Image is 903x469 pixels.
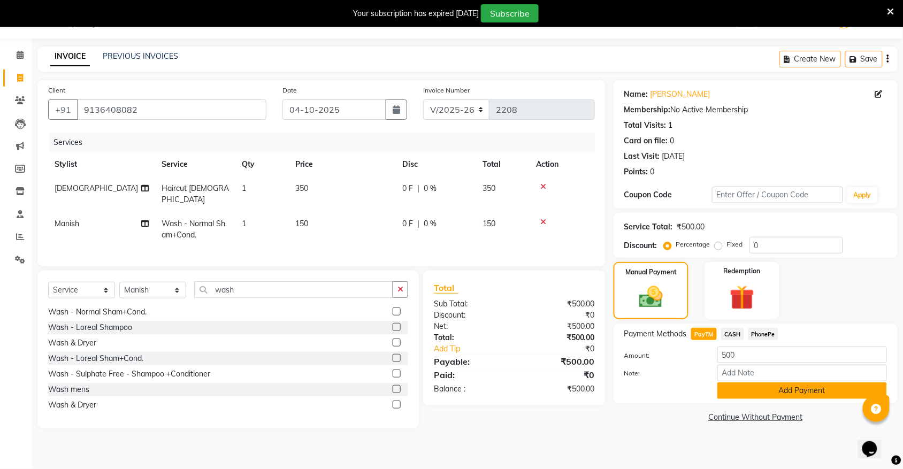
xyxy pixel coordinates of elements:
div: Last Visit: [624,151,660,162]
iframe: chat widget [858,426,892,458]
div: Wash - Loreal Shampoo [48,322,132,333]
div: ₹500.00 [514,383,603,395]
span: 1 [242,219,246,228]
th: Total [476,152,530,176]
div: Wash & Dryer [48,399,96,411]
span: CASH [721,328,744,340]
img: _cash.svg [632,283,670,311]
div: Discount: [426,310,515,321]
button: Subscribe [481,4,539,22]
label: Percentage [676,240,710,249]
span: 0 F [402,183,413,194]
div: Payable: [426,355,515,368]
span: Wash - Normal Sham+Cond. [162,219,225,240]
div: ₹0 [514,368,603,381]
div: Wash - Sulphate Free - Shampoo +Conditioner [48,368,210,380]
span: 150 [295,219,308,228]
button: Apply [847,187,878,203]
a: Continue Without Payment [616,412,896,423]
button: +91 [48,99,78,120]
div: Balance : [426,383,515,395]
th: Stylist [48,152,155,176]
input: Search or Scan [194,281,393,298]
label: Fixed [727,240,743,249]
th: Qty [235,152,289,176]
span: PhonePe [748,328,779,340]
th: Price [289,152,396,176]
span: 0 F [402,218,413,229]
a: Add Tip [426,343,529,355]
div: ₹0 [514,310,603,321]
th: Service [155,152,235,176]
span: [DEMOGRAPHIC_DATA] [55,183,138,193]
div: ₹500.00 [677,221,705,233]
span: 1 [242,183,246,193]
a: INVOICE [50,47,90,66]
label: Redemption [724,266,761,276]
div: Your subscription has expired [DATE] [353,8,479,19]
div: Service Total: [624,221,673,233]
span: 350 [295,183,308,193]
div: No Active Membership [624,104,887,116]
input: Search by Name/Mobile/Email/Code [77,99,266,120]
div: Net: [426,321,515,332]
span: 0 % [424,218,437,229]
a: PREVIOUS INVOICES [103,51,178,61]
span: Payment Methods [624,328,687,340]
div: Points: [624,166,648,178]
div: Membership: [624,104,671,116]
div: Services [49,133,603,152]
div: 0 [670,135,675,147]
input: Add Note [717,365,887,381]
button: Add Payment [717,382,887,399]
div: ₹500.00 [514,332,603,343]
img: _gift.svg [722,282,762,313]
span: 0 % [424,183,437,194]
span: | [417,183,419,194]
label: Amount: [616,351,709,360]
div: Wash - Loreal Sham+Cond. [48,353,143,364]
label: Invoice Number [423,86,470,95]
span: 150 [483,219,495,228]
label: Date [282,86,297,95]
span: Total [434,282,458,294]
div: Sub Total: [426,298,515,310]
div: ₹500.00 [514,321,603,332]
input: Amount [717,347,887,363]
div: Discount: [624,240,657,251]
div: Name: [624,89,648,100]
div: ₹0 [529,343,603,355]
div: Wash - Normal Sham+Cond. [48,306,147,318]
div: ₹500.00 [514,355,603,368]
span: | [417,218,419,229]
input: Enter Offer / Coupon Code [712,187,843,203]
span: Manish [55,219,79,228]
a: [PERSON_NAME] [651,89,710,100]
th: Disc [396,152,476,176]
span: PayTM [691,328,717,340]
span: Haircut [DEMOGRAPHIC_DATA] [162,183,229,204]
div: Total Visits: [624,120,667,131]
label: Note: [616,368,709,378]
div: Wash & Dryer [48,337,96,349]
div: Card on file: [624,135,668,147]
div: ₹500.00 [514,298,603,310]
th: Action [530,152,595,176]
div: 1 [669,120,673,131]
label: Client [48,86,65,95]
div: Total: [426,332,515,343]
div: Paid: [426,368,515,381]
span: 350 [483,183,495,193]
label: Manual Payment [625,267,677,277]
button: Create New [779,51,841,67]
div: Coupon Code [624,189,712,201]
button: Save [845,51,883,67]
div: [DATE] [662,151,685,162]
div: Wash mens [48,384,89,395]
div: 0 [651,166,655,178]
